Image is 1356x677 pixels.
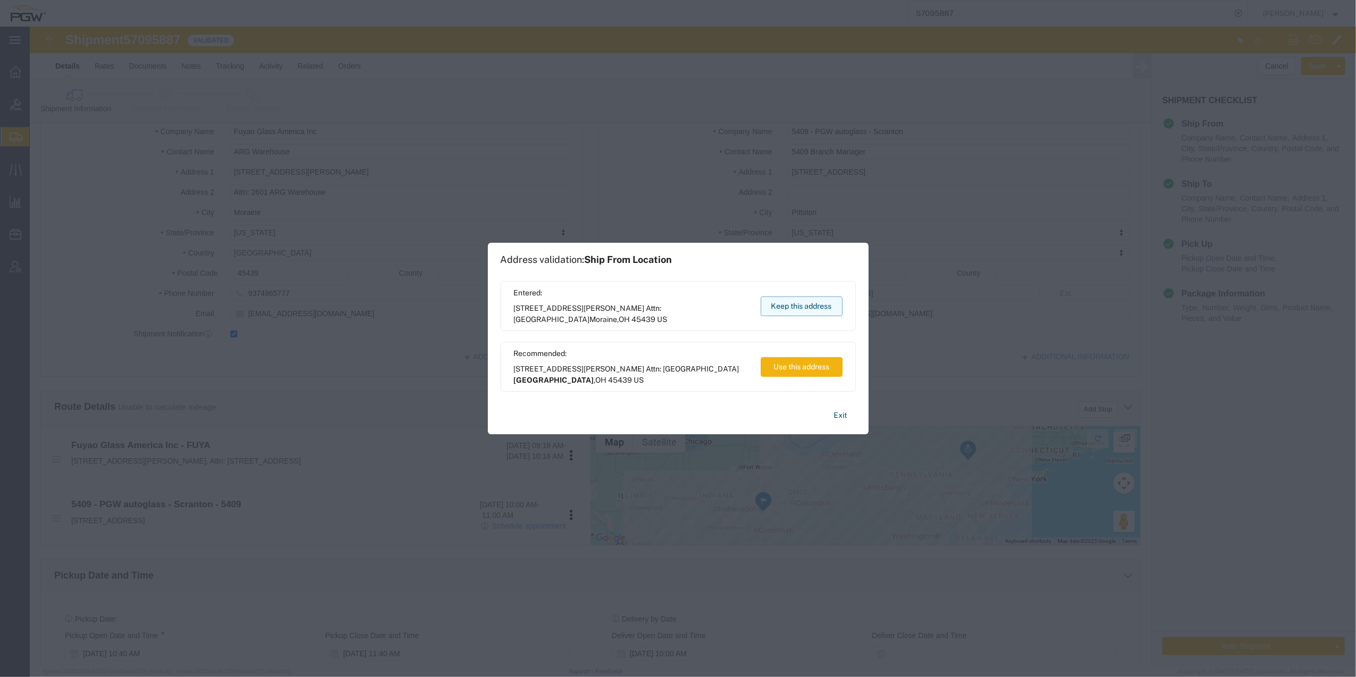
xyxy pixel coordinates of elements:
span: Recommended: [514,348,751,359]
span: Ship From Location [585,254,672,265]
span: US [658,315,668,324]
span: 45439 [609,376,633,384]
span: 45439 [632,315,656,324]
button: Exit [826,406,856,425]
span: [GEOGRAPHIC_DATA] [514,376,594,384]
span: US [634,376,644,384]
span: Moraine [590,315,618,324]
span: [STREET_ADDRESS][PERSON_NAME] Attn: [GEOGRAPHIC_DATA] , [514,303,751,325]
h1: Address validation: [501,254,672,266]
button: Keep this address [761,296,843,316]
span: OH [596,376,607,384]
span: Entered: [514,287,751,299]
span: OH [619,315,630,324]
span: [STREET_ADDRESS][PERSON_NAME] Attn: [GEOGRAPHIC_DATA] , [514,364,751,386]
button: Use this address [761,357,843,377]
